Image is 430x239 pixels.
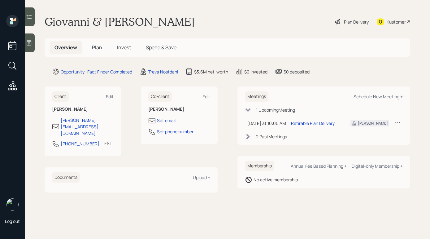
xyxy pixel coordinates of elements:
[354,94,403,100] div: Schedule New Meeting +
[148,69,178,75] div: Treva Nostdahl
[61,140,99,147] div: [PHONE_NUMBER]
[117,44,131,51] span: Invest
[148,91,172,102] h6: Co-client
[5,218,20,224] div: Log out
[193,175,210,180] div: Upload +
[244,69,267,75] div: $0 invested
[92,44,102,51] span: Plan
[148,107,210,112] h6: [PERSON_NAME]
[254,176,298,183] div: No active membership
[256,133,287,140] div: 2 Past Meeting s
[291,163,347,169] div: Annual Fee Based Planning +
[54,44,77,51] span: Overview
[45,15,195,29] h1: Giovanni & [PERSON_NAME]
[358,121,388,126] div: [PERSON_NAME]
[106,94,114,100] div: Edit
[344,19,369,25] div: Plan Delivery
[6,198,19,211] img: retirable_logo.png
[256,107,295,113] div: 1 Upcoming Meeting
[194,69,228,75] div: $3.6M net-worth
[157,117,176,124] div: Set email
[284,69,310,75] div: $0 deposited
[387,19,406,25] div: Kustomer
[104,140,112,147] div: EST
[245,161,274,171] h6: Membership
[61,117,114,136] div: [PERSON_NAME][EMAIL_ADDRESS][DOMAIN_NAME]
[52,172,80,183] h6: Documents
[247,120,286,126] div: [DATE] at 10:00 AM
[61,69,132,75] div: Opportunity · Fact Finder Completed
[52,91,69,102] h6: Client
[157,128,193,135] div: Set phone number
[52,107,114,112] h6: [PERSON_NAME]
[291,120,335,126] div: Retirable Plan Delivery
[352,163,403,169] div: Digital-only Membership +
[146,44,176,51] span: Spend & Save
[202,94,210,100] div: Edit
[245,91,268,102] h6: Meetings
